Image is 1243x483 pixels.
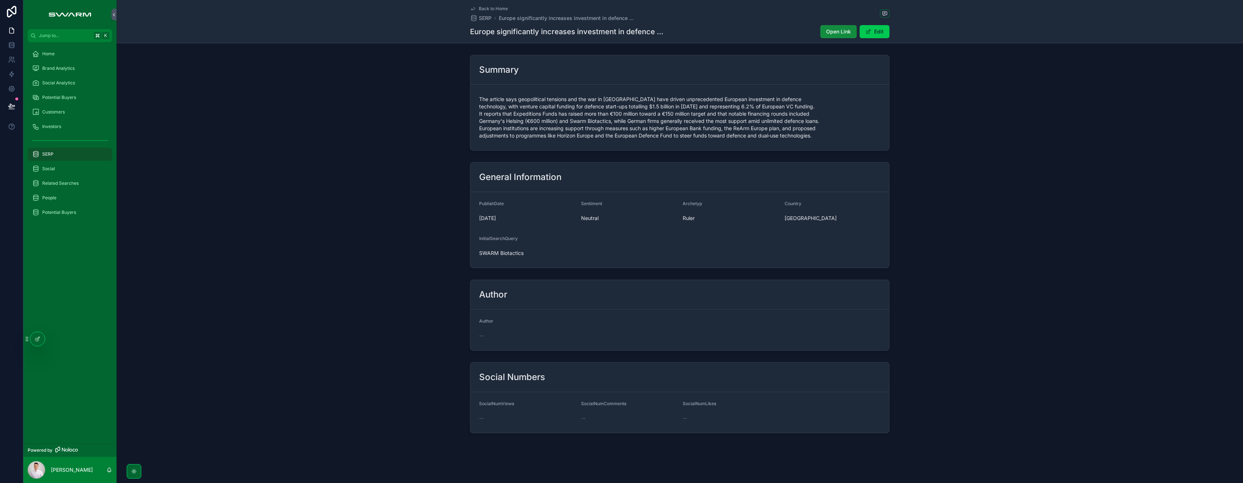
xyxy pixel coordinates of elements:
[683,201,702,206] span: Archetyp
[499,15,634,22] a: Europe significantly increases investment in defence ...
[42,124,61,129] span: Investors
[28,177,112,190] a: Related Searches
[42,209,76,215] span: Potential Buyers
[39,33,91,39] span: Jump to...
[860,25,889,38] button: Edit
[826,28,851,35] span: Open Link
[470,27,663,37] h1: Europe significantly increases investment in defence ...
[42,51,55,57] span: Home
[479,15,492,22] span: SERP
[28,29,112,42] button: Jump to...K
[28,162,112,175] a: Social
[28,120,112,133] a: Investors
[479,289,507,300] h2: Author
[785,215,881,222] span: [GEOGRAPHIC_DATA]
[42,65,75,71] span: Brand Analytics
[28,62,112,75] a: Brand Analytics
[23,443,117,457] a: Powered by
[470,6,508,12] a: Back to Home
[479,401,514,406] span: SocialNumViews
[28,148,112,161] a: SERP
[581,215,677,222] span: Neutral
[42,151,54,157] span: SERP
[479,332,484,339] span: --
[51,466,93,474] p: [PERSON_NAME]
[581,415,585,422] span: --
[479,171,561,183] h2: General Information
[479,415,484,422] span: --
[683,215,779,222] span: Ruler
[581,401,626,406] span: SocialNumComments
[42,80,75,86] span: Social Analytics
[28,91,112,104] a: Potential Buyers
[42,109,65,115] span: Customers
[479,96,880,139] span: The article says geopolitical tensions and the war in [GEOGRAPHIC_DATA] have driven unprecedented...
[103,33,108,39] span: K
[28,47,112,60] a: Home
[683,401,716,406] span: SocialNumLikes
[23,42,117,228] div: scrollable content
[45,9,95,20] img: App logo
[28,447,52,453] span: Powered by
[28,206,112,219] a: Potential Buyers
[28,191,112,204] a: People
[785,201,801,206] span: Country
[581,201,602,206] span: Sentiment
[479,215,575,222] span: [DATE]
[479,6,508,12] span: Back to Home
[479,236,518,241] span: InitialSearchQuery
[479,64,519,76] h2: Summary
[479,318,493,324] span: Author
[42,95,76,100] span: Potential Buyers
[470,15,492,22] a: SERP
[820,25,857,38] button: Open Link
[479,201,504,206] span: PublishDate
[479,250,575,257] span: SWARM Biotactics
[42,195,56,201] span: People
[683,415,687,422] span: --
[28,76,112,89] a: Social Analytics
[479,371,545,383] h2: Social Numbers
[42,166,55,172] span: Social
[28,105,112,119] a: Customers
[42,180,79,186] span: Related Searches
